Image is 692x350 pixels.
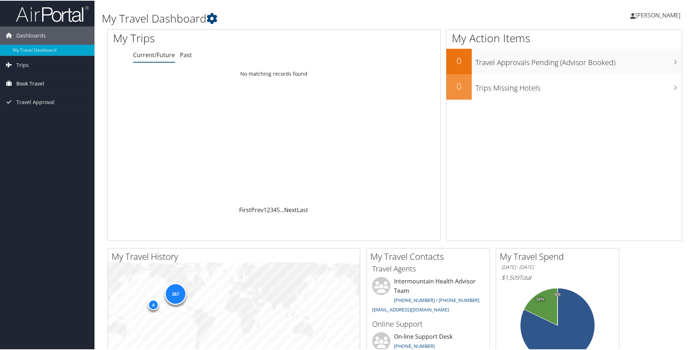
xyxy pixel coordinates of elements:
h3: Trips Missing Hotels [475,79,682,92]
span: Book Travel [16,74,44,92]
span: $1,509 [502,273,519,281]
span: [PERSON_NAME] [635,11,680,19]
span: … [280,205,284,213]
a: [PERSON_NAME] [630,4,688,25]
tspan: 0% [555,292,560,296]
a: 3 [270,205,273,213]
h3: Online Support [372,318,484,329]
a: Next [284,205,297,213]
h2: My Travel Contacts [370,250,490,262]
h3: Travel Agents [372,263,484,273]
div: 367 [165,282,186,304]
a: Last [297,205,308,213]
img: airportal-logo.png [16,5,89,22]
h2: 0 [446,54,472,66]
div: 4 [148,298,159,309]
h2: My Travel History [112,250,360,262]
a: 1 [263,205,267,213]
a: 2 [267,205,270,213]
a: 4 [273,205,277,213]
li: Intermountain Health Advisor Team [369,276,488,315]
a: Current/Future [133,50,175,58]
span: Trips [16,55,29,73]
h2: My Travel Spend [500,250,619,262]
a: [EMAIL_ADDRESS][DOMAIN_NAME] [372,306,449,312]
span: Travel Approval [16,92,55,111]
a: [PHONE_NUMBER] / [PHONE_NUMBER] [394,296,479,303]
h2: 0 [446,79,472,92]
a: First [239,205,251,213]
h6: [DATE] - [DATE] [502,263,613,270]
h1: My Travel Dashboard [102,10,492,25]
a: Prev [251,205,263,213]
span: Dashboards [16,26,46,44]
h1: My Action Items [446,30,682,45]
a: 0Travel Approvals Pending (Advisor Booked) [446,48,682,73]
tspan: 18% [536,297,544,301]
a: 5 [277,205,280,213]
h6: Total [502,273,613,281]
a: [PHONE_NUMBER] [394,342,435,349]
td: No matching records found [108,67,440,80]
h3: Travel Approvals Pending (Advisor Booked) [475,53,682,67]
a: Past [180,50,192,58]
h1: My Trips [113,30,296,45]
a: 0Trips Missing Hotels [446,73,682,99]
